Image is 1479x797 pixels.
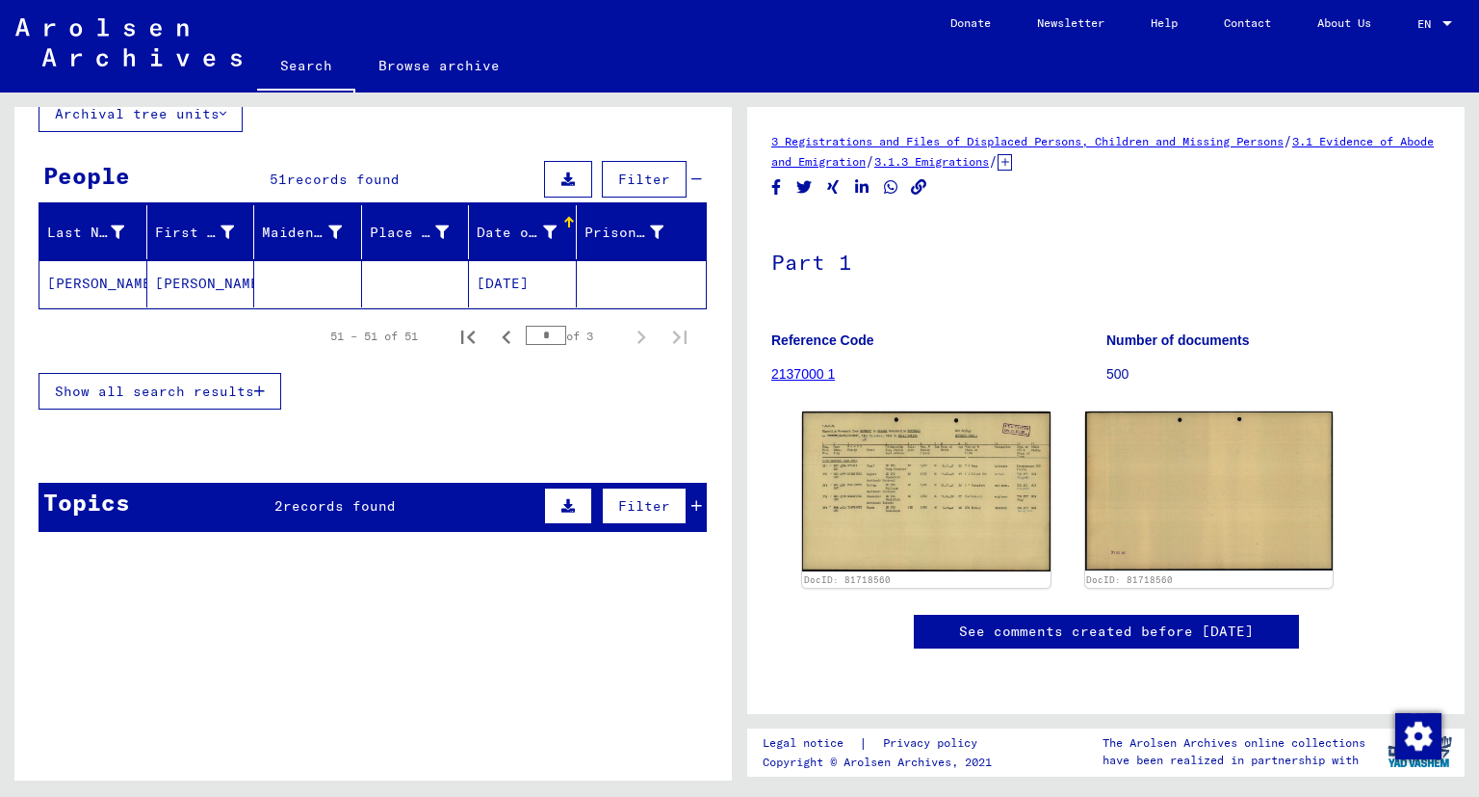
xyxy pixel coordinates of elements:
[771,332,874,348] b: Reference Code
[43,485,130,519] div: Topics
[618,171,670,188] span: Filter
[909,175,929,199] button: Copy link
[147,260,255,307] mat-cell: [PERSON_NAME]
[766,175,787,199] button: Share on Facebook
[330,328,418,345] div: 51 – 51 of 51
[43,158,130,193] div: People
[577,205,707,259] mat-header-cell: Prisoner #
[477,217,581,248] div: Date of Birth
[584,223,664,243] div: Prisoner #
[866,152,874,170] span: /
[449,317,487,356] button: First page
[39,205,147,259] mat-header-cell: Last Name
[155,223,235,243] div: First Name
[763,733,859,754] a: Legal notice
[15,18,242,66] img: Arolsen_neg.svg
[1384,728,1456,776] img: yv_logo.png
[602,488,687,524] button: Filter
[874,154,989,169] a: 3.1.3 Emigrations
[771,366,835,382] a: 2137000 1
[477,223,557,243] div: Date of Birth
[1417,17,1439,31] span: EN
[1106,332,1250,348] b: Number of documents
[283,497,396,515] span: records found
[487,317,526,356] button: Previous page
[602,161,687,198] button: Filter
[771,134,1284,148] a: 3 Registrations and Files of Displaced Persons, Children and Missing Persons
[47,217,148,248] div: Last Name
[771,218,1440,303] h1: Part 1
[802,412,1051,571] img: 001.jpg
[1085,412,1334,570] img: 002.jpg
[852,175,872,199] button: Share on LinkedIn
[763,754,1000,771] p: Copyright © Arolsen Archives, 2021
[257,42,355,93] a: Search
[823,175,843,199] button: Share on Xing
[274,497,283,515] span: 2
[254,205,362,259] mat-header-cell: Maiden Name
[1103,734,1365,752] p: The Arolsen Archives online collections
[959,622,1254,642] a: See comments created before [DATE]
[469,260,577,307] mat-cell: [DATE]
[1106,364,1440,385] p: 500
[584,217,688,248] div: Prisoner #
[661,317,699,356] button: Last page
[147,205,255,259] mat-header-cell: First Name
[1395,713,1441,759] img: Change consent
[794,175,815,199] button: Share on Twitter
[370,217,474,248] div: Place of Birth
[39,95,243,132] button: Archival tree units
[270,171,287,188] span: 51
[39,373,281,410] button: Show all search results
[881,175,901,199] button: Share on WhatsApp
[989,152,998,170] span: /
[355,42,523,89] a: Browse archive
[287,171,400,188] span: records found
[370,223,450,243] div: Place of Birth
[55,383,254,400] span: Show all search results
[763,733,1000,754] div: |
[262,223,342,243] div: Maiden Name
[1086,574,1173,585] a: DocID: 81718560
[868,733,1000,754] a: Privacy policy
[39,260,147,307] mat-cell: [PERSON_NAME]
[469,205,577,259] mat-header-cell: Date of Birth
[47,223,124,243] div: Last Name
[526,327,622,345] div: of 3
[1103,752,1365,769] p: have been realized in partnership with
[622,317,661,356] button: Next page
[262,217,366,248] div: Maiden Name
[362,205,470,259] mat-header-cell: Place of Birth
[618,497,670,515] span: Filter
[155,217,259,248] div: First Name
[804,574,891,585] a: DocID: 81718560
[1284,132,1292,149] span: /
